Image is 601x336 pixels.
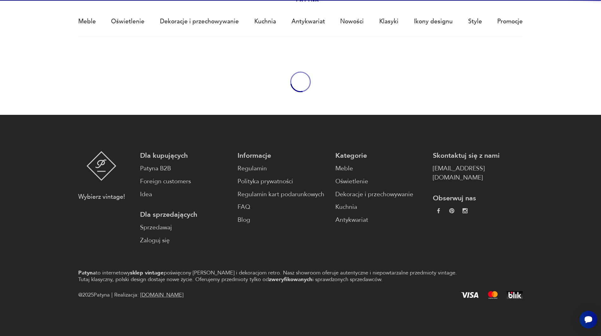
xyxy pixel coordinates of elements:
[238,151,327,160] p: Informacje
[335,151,425,160] p: Kategorie
[580,311,597,328] iframe: Smartsupp widget button
[379,7,398,36] a: Klasyki
[433,164,523,182] a: [EMAIL_ADDRESS][DOMAIN_NAME]
[436,208,441,213] img: da9060093f698e4c3cedc1453eec5031.webp
[140,236,230,245] a: Zaloguj się
[254,7,276,36] a: Kuchnia
[140,210,230,219] p: Dla sprzedających
[461,292,479,298] img: Visa
[238,203,327,212] a: FAQ
[507,291,523,299] img: BLIK
[335,203,425,212] a: Kuchnia
[78,269,466,283] p: to internetowy poświęcony [PERSON_NAME] i dekoracjom retro. Nasz showroom oferuje autentyczne i n...
[335,215,425,225] a: Antykwariat
[449,208,454,213] img: 37d27d81a828e637adc9f9cb2e3d3a8a.webp
[238,215,327,225] a: Blog
[433,194,523,203] p: Obserwuj nas
[468,7,482,36] a: Style
[340,7,364,36] a: Nowości
[160,7,239,36] a: Dekoracje i przechowywanie
[130,269,164,276] strong: sklep vintage
[414,7,453,36] a: Ikony designu
[111,7,144,36] a: Oświetlenie
[238,190,327,199] a: Regulamin kart podarunkowych
[433,151,523,160] p: Skontaktuj się z nami
[292,7,325,36] a: Antykwariat
[140,223,230,232] a: Sprzedawaj
[78,192,125,202] p: Wybierz vintage!
[335,177,425,186] a: Oświetlenie
[78,7,96,36] a: Meble
[140,177,230,186] a: Foreign customers
[335,190,425,199] a: Dekoracje i przechowywanie
[335,164,425,173] a: Meble
[140,291,183,298] a: [DOMAIN_NAME]
[269,276,312,283] strong: zweryfikowanych
[497,7,523,36] a: Promocje
[488,291,498,299] img: Mastercard
[140,151,230,160] p: Dla kupujących
[78,291,110,300] span: @ 2025 Patyna
[238,177,327,186] a: Polityka prywatności
[114,291,183,300] span: Realizacja:
[111,291,113,300] div: |
[238,164,327,173] a: Regulamin
[140,190,230,199] a: Idea
[78,269,96,276] strong: Patyna
[86,151,116,181] img: Patyna - sklep z meblami i dekoracjami vintage
[140,164,230,173] a: Patyna B2B
[463,208,468,213] img: c2fd9cf7f39615d9d6839a72ae8e59e5.webp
